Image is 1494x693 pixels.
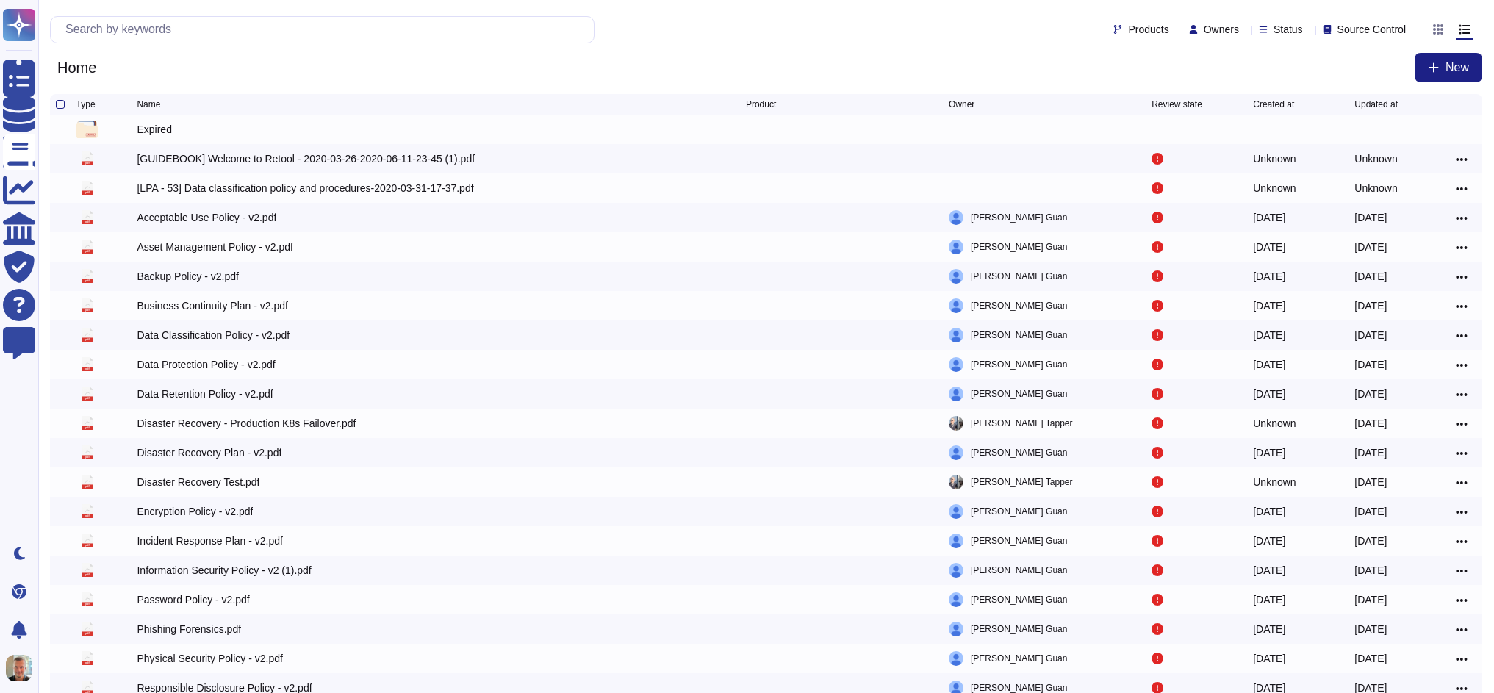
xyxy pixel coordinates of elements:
div: Disaster Recovery Test.pdf [137,475,259,489]
div: [DATE] [1354,357,1387,372]
div: Information Security Policy - v2 (1).pdf [137,563,311,578]
span: [PERSON_NAME] Guan [971,298,1067,313]
span: Products [1128,24,1168,35]
span: [PERSON_NAME] Guan [971,328,1067,342]
div: [DATE] [1354,387,1387,401]
div: Unknown [1253,416,1296,431]
img: user [949,416,963,431]
span: [PERSON_NAME] Guan [971,592,1067,607]
div: [DATE] [1354,534,1387,548]
img: user [949,563,963,578]
div: [DATE] [1253,592,1285,607]
img: user [949,269,963,284]
span: [PERSON_NAME] Guan [971,651,1067,666]
span: [PERSON_NAME] Guan [971,445,1067,460]
img: user [949,357,963,372]
div: Acceptable Use Policy - v2.pdf [137,210,276,225]
span: Home [50,57,104,79]
span: [PERSON_NAME] Guan [971,240,1067,254]
span: Owners [1204,24,1239,35]
div: [DATE] [1354,210,1387,225]
span: New [1445,62,1469,73]
div: [DATE] [1354,475,1387,489]
span: Name [137,100,160,109]
div: [DATE] [1253,651,1285,666]
div: [LPA - 53] Data classification policy and procedures-2020-03-31-17-37.pdf [137,181,473,195]
div: Phishing Forensics.pdf [137,622,241,636]
div: [DATE] [1253,504,1285,519]
input: Search by keywords [58,17,594,43]
div: [DATE] [1354,269,1387,284]
div: Physical Security Policy - v2.pdf [137,651,282,666]
img: user [949,475,963,489]
div: [DATE] [1253,269,1285,284]
button: New [1415,53,1482,82]
span: [PERSON_NAME] Guan [971,357,1067,372]
span: [PERSON_NAME] Guan [971,563,1067,578]
span: [PERSON_NAME] Guan [971,269,1067,284]
img: user [949,651,963,666]
div: [DATE] [1354,592,1387,607]
div: [DATE] [1354,504,1387,519]
div: Data Retention Policy - v2.pdf [137,387,273,401]
div: [GUIDEBOOK] Welcome to Retool - 2020-03-26-2020-06-11-23-45 (1).pdf [137,151,475,166]
div: Unknown [1253,181,1296,195]
span: Review state [1152,100,1202,109]
div: [DATE] [1253,387,1285,401]
div: Backup Policy - v2.pdf [137,269,239,284]
img: user [949,504,963,519]
div: Incident Response Plan - v2.pdf [137,534,282,548]
span: Type [76,100,96,109]
img: user [949,387,963,401]
div: [DATE] [1354,328,1387,342]
div: [DATE] [1253,445,1285,460]
div: [DATE] [1253,622,1285,636]
div: Unknown [1253,475,1296,489]
span: Source Control [1337,24,1406,35]
span: Updated at [1354,100,1398,109]
div: [DATE] [1253,563,1285,578]
img: user [949,592,963,607]
div: Unknown [1354,151,1397,166]
span: [PERSON_NAME] Guan [971,622,1067,636]
div: [DATE] [1253,328,1285,342]
span: [PERSON_NAME] Guan [971,504,1067,519]
img: user [949,328,963,342]
div: [DATE] [1253,240,1285,254]
span: Owner [949,100,974,109]
div: Data Protection Policy - v2.pdf [137,357,275,372]
span: [PERSON_NAME] Guan [971,210,1067,225]
div: Disaster Recovery Plan - v2.pdf [137,445,281,460]
div: Data Classification Policy - v2.pdf [137,328,290,342]
span: [PERSON_NAME] Tapper [971,475,1073,489]
span: Status [1274,24,1303,35]
div: [DATE] [1354,563,1387,578]
span: [PERSON_NAME] Guan [971,534,1067,548]
div: Expired [137,122,171,137]
img: user [949,210,963,225]
img: user [6,655,32,681]
div: [DATE] [1253,534,1285,548]
img: user [949,240,963,254]
img: user [949,298,963,313]
div: [DATE] [1354,651,1387,666]
span: Product [746,100,776,109]
span: Created at [1253,100,1294,109]
div: [DATE] [1253,298,1285,313]
img: user [949,622,963,636]
div: [DATE] [1354,298,1387,313]
img: user [949,534,963,548]
div: [DATE] [1253,210,1285,225]
div: Asset Management Policy - v2.pdf [137,240,292,254]
div: [DATE] [1354,622,1387,636]
span: [PERSON_NAME] Guan [971,387,1067,401]
div: Disaster Recovery - Production K8s Failover.pdf [137,416,356,431]
div: Unknown [1354,181,1397,195]
div: [DATE] [1354,416,1387,431]
span: [PERSON_NAME] Tapper [971,416,1073,431]
div: [DATE] [1354,240,1387,254]
div: Password Policy - v2.pdf [137,592,249,607]
div: Encryption Policy - v2.pdf [137,504,253,519]
img: folder [76,121,98,138]
button: user [3,652,43,684]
